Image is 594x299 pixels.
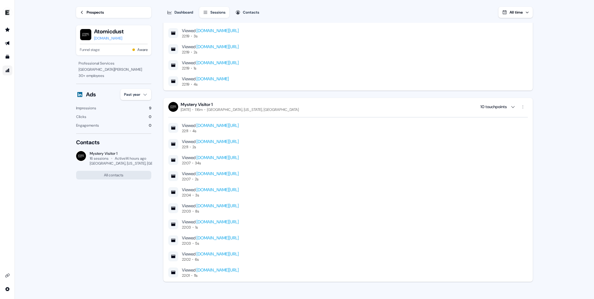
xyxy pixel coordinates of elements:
[196,203,239,208] a: [DOMAIN_NAME][URL]
[182,44,239,50] div: Viewed
[182,225,191,230] div: 22:03
[115,156,146,161] div: Active 14 hours ago
[2,284,12,294] a: Go to integrations
[120,89,151,100] button: Past year
[181,102,299,107] div: Mystery Visitor 1
[195,209,199,214] div: 8s
[182,257,191,262] div: 22:02
[182,60,239,66] div: Viewed
[149,122,151,128] div: 0
[90,161,183,166] div: [GEOGRAPHIC_DATA], [US_STATE], [GEOGRAPHIC_DATA]
[196,155,239,160] a: [DOMAIN_NAME][URL]
[196,267,239,273] a: [DOMAIN_NAME][URL]
[182,145,188,149] div: 22:11
[182,267,239,273] div: Viewed
[2,271,12,280] a: Go to integrations
[196,60,239,65] a: [DOMAIN_NAME][URL]
[168,112,528,278] div: Mystery Visitor 1[DATE]1:16m[GEOGRAPHIC_DATA], [US_STATE], [GEOGRAPHIC_DATA] 10 touchpoints
[182,251,239,257] div: Viewed
[182,66,189,71] div: 22:19
[194,50,197,55] div: 2s
[196,219,239,225] a: [DOMAIN_NAME][URL]
[76,122,99,128] div: Engagements
[196,139,239,144] a: [DOMAIN_NAME][URL]
[2,25,12,35] a: Go to prospects
[86,91,96,98] div: Ads
[76,105,96,111] div: Impressions
[480,104,507,110] div: 10 touchpoints
[195,161,201,166] div: 34s
[182,128,188,133] div: 22:11
[194,82,197,87] div: 4s
[195,177,198,182] div: 2s
[76,171,151,179] button: All contacts
[79,73,149,79] div: 30 + employees
[196,28,239,33] a: [DOMAIN_NAME][URL]
[196,76,229,82] a: [DOMAIN_NAME]
[194,34,197,39] div: 3s
[194,273,197,278] div: 11s
[94,35,124,41] a: [DOMAIN_NAME]
[182,171,239,177] div: Viewed
[182,177,191,182] div: 22:07
[210,9,226,15] div: Sessions
[498,7,533,18] button: All time
[232,7,263,18] button: Contacts
[510,10,523,15] span: All time
[149,105,151,111] div: 9
[192,145,196,149] div: 2s
[90,151,151,156] div: Mystery Visitor 1
[195,107,203,112] div: 1:16m
[196,123,239,128] a: [DOMAIN_NAME][URL]
[181,107,191,112] div: [DATE]
[80,47,100,53] span: Funnel stage:
[182,219,239,225] div: Viewed
[2,52,12,62] a: Go to templates
[94,28,124,35] button: Atomicdust
[199,7,229,18] button: Sessions
[182,203,239,209] div: Viewed
[194,66,196,71] div: 1s
[182,34,189,39] div: 22:19
[174,9,193,15] div: Dashboard
[195,241,199,246] div: 5s
[182,138,239,145] div: Viewed
[182,50,189,55] div: 22:19
[192,128,196,133] div: 4s
[182,154,239,161] div: Viewed
[182,193,191,198] div: 22:04
[195,193,199,198] div: 3s
[196,251,239,257] a: [DOMAIN_NAME][URL]
[79,66,149,73] div: [GEOGRAPHIC_DATA][PERSON_NAME]
[196,187,239,192] a: [DOMAIN_NAME][URL]
[195,257,199,262] div: 6s
[76,139,151,146] div: Contacts
[182,273,190,278] div: 22:01
[76,114,86,120] div: Clicks
[243,9,259,15] div: Contacts
[196,235,239,241] a: [DOMAIN_NAME][URL]
[182,27,239,34] div: Viewed
[196,171,239,176] a: [DOMAIN_NAME][URL]
[2,65,12,75] a: Go to attribution
[163,7,197,18] button: Dashboard
[137,47,148,53] button: Aware
[195,225,198,230] div: 1s
[182,235,239,241] div: Viewed
[79,60,149,66] div: Professional Services
[149,114,151,120] div: 0
[76,7,151,18] a: Prospects
[182,209,191,214] div: 22:03
[182,82,189,87] div: 22:19
[168,102,528,112] button: Mystery Visitor 1[DATE]1:16m[GEOGRAPHIC_DATA], [US_STATE], [GEOGRAPHIC_DATA] 10 touchpoints
[207,107,299,112] div: [GEOGRAPHIC_DATA], [US_STATE], [GEOGRAPHIC_DATA]
[182,161,191,166] div: 22:07
[90,156,109,161] div: 16 sessions
[182,76,229,82] div: Viewed
[2,38,12,48] a: Go to outbound experience
[182,187,239,193] div: Viewed
[182,241,191,246] div: 22:03
[182,122,239,128] div: Viewed
[196,44,239,49] a: [DOMAIN_NAME][URL]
